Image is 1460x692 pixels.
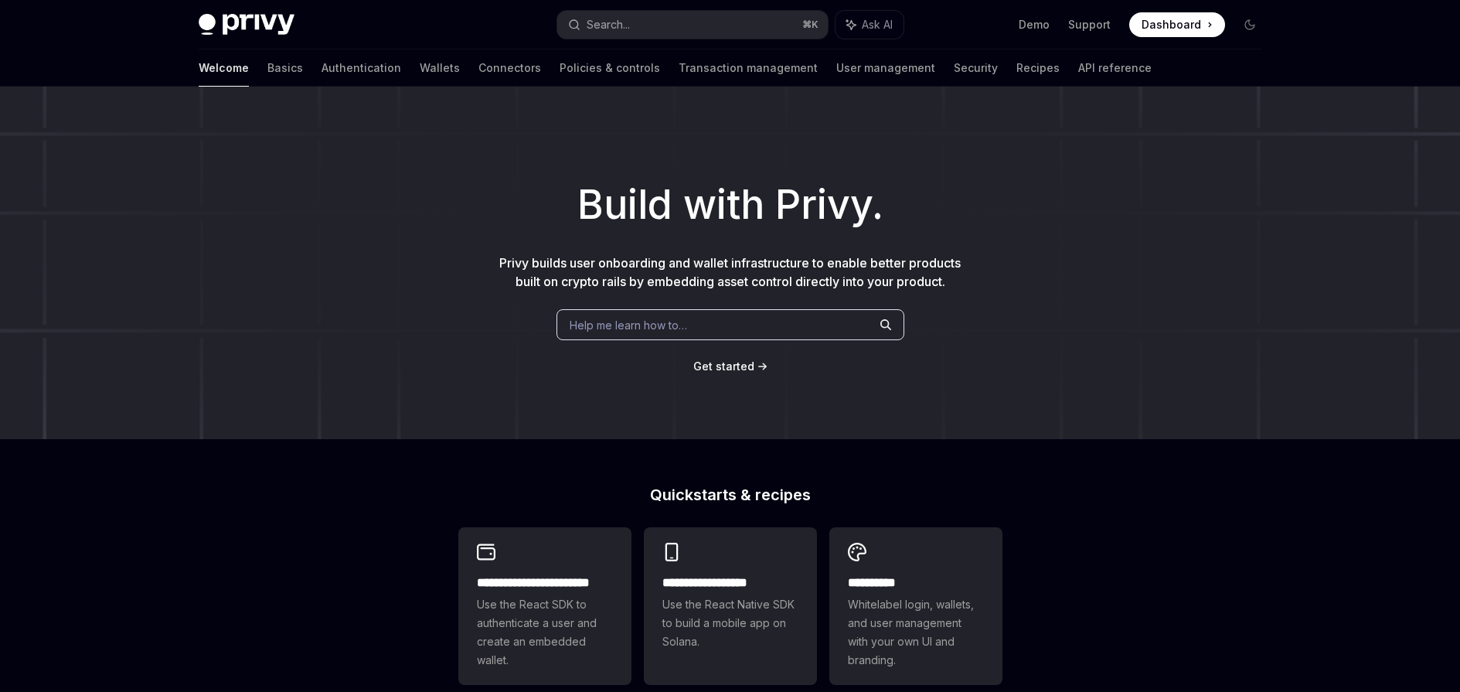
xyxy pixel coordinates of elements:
a: Connectors [478,49,541,87]
a: User management [836,49,935,87]
img: dark logo [199,14,294,36]
a: Authentication [322,49,401,87]
a: Policies & controls [560,49,660,87]
h1: Build with Privy. [25,175,1435,235]
span: Get started [693,360,754,373]
div: Search... [587,15,630,34]
span: Help me learn how to… [570,317,687,333]
span: Privy builds user onboarding and wallet infrastructure to enable better products built on crypto ... [499,255,961,289]
a: Wallets [420,49,460,87]
a: Support [1068,17,1111,32]
a: Welcome [199,49,249,87]
a: API reference [1078,49,1152,87]
h2: Quickstarts & recipes [458,487,1002,503]
span: Dashboard [1142,17,1201,32]
button: Ask AI [836,11,904,39]
a: **** *****Whitelabel login, wallets, and user management with your own UI and branding. [829,527,1002,685]
span: Whitelabel login, wallets, and user management with your own UI and branding. [848,595,984,670]
a: Dashboard [1129,12,1225,37]
span: ⌘ K [802,19,818,31]
a: Demo [1019,17,1050,32]
button: Search...⌘K [557,11,828,39]
a: Get started [693,359,754,374]
a: Security [954,49,998,87]
a: Basics [267,49,303,87]
span: Use the React SDK to authenticate a user and create an embedded wallet. [477,595,613,670]
span: Use the React Native SDK to build a mobile app on Solana. [662,595,798,651]
span: Ask AI [862,17,893,32]
a: **** **** **** ***Use the React Native SDK to build a mobile app on Solana. [644,527,817,685]
button: Toggle dark mode [1237,12,1262,37]
a: Transaction management [679,49,818,87]
a: Recipes [1016,49,1060,87]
